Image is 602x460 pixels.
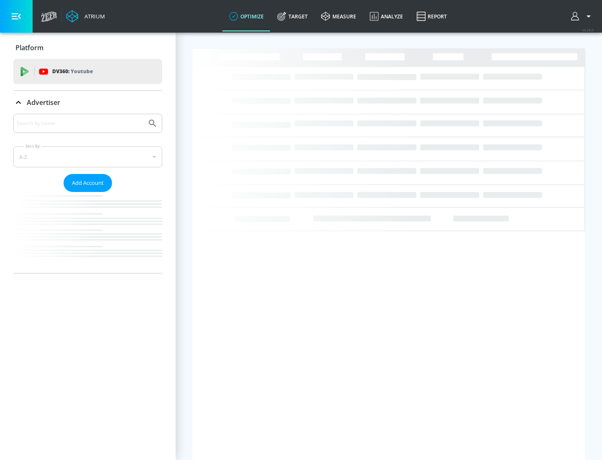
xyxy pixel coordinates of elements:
[81,13,105,20] div: Atrium
[314,1,363,31] a: measure
[410,1,454,31] a: Report
[72,178,104,188] span: Add Account
[71,67,93,76] p: Youtube
[15,43,43,52] p: Platform
[13,59,162,84] div: DV360: Youtube
[64,174,112,192] button: Add Account
[13,36,162,59] div: Platform
[13,192,162,273] nav: list of Advertiser
[363,1,410,31] a: Analyze
[582,28,594,32] span: v 4.28.0
[13,91,162,114] div: Advertiser
[17,118,143,129] input: Search by name
[24,143,42,149] label: Sort By
[13,114,162,273] div: Advertiser
[13,146,162,167] div: A-Z
[27,98,60,107] p: Advertiser
[270,1,314,31] a: Target
[222,1,270,31] a: optimize
[52,67,93,76] p: DV360:
[66,10,105,23] a: Atrium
